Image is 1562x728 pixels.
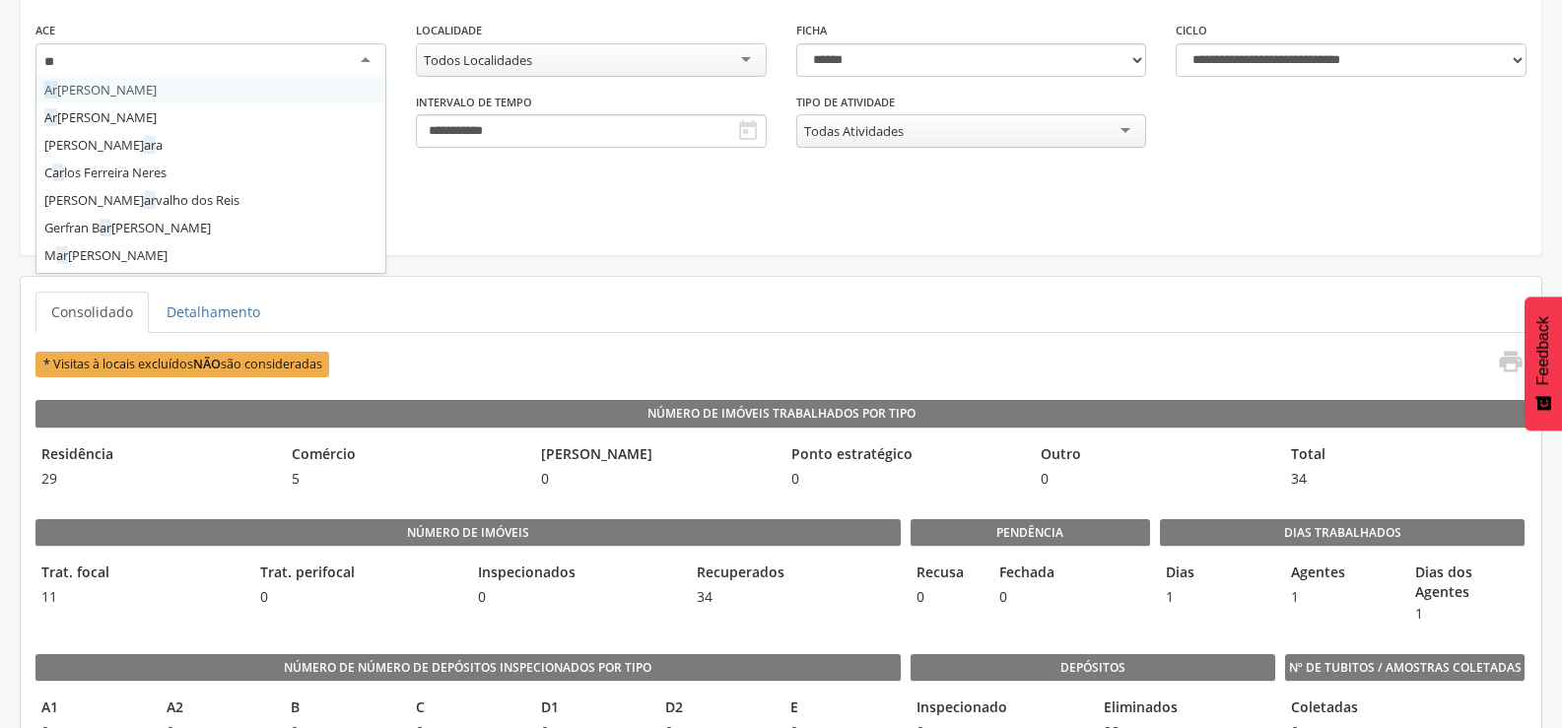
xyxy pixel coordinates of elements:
legend: Ponto estratégico [785,444,1026,467]
legend: C [410,697,525,720]
div: M [PERSON_NAME] [36,241,385,269]
legend: Trat. perifocal [254,563,463,585]
a:  [1485,348,1525,380]
span: ar [100,219,111,236]
b: NÃO [193,356,221,372]
legend: Dias Trabalhados [1160,519,1525,547]
legend: Recuperados [691,563,900,585]
label: Ficha [796,23,827,38]
span: 0 [993,587,1066,607]
legend: Trat. focal [35,563,244,585]
legend: Número de Número de Depósitos Inspecionados por Tipo [35,654,901,682]
span: * Visitas à locais excluídos são consideradas [35,352,329,376]
legend: A1 [35,697,151,720]
span: 34 [691,587,900,607]
span: 1 [1160,587,1275,607]
legend: Dias [1160,563,1275,585]
div: Gerfran B [PERSON_NAME] [36,214,385,241]
legend: Residência [35,444,276,467]
span: ar [56,246,68,264]
i:  [736,119,760,143]
legend: Nº de Tubitos / Amostras coletadas [1285,654,1526,682]
div: [PERSON_NAME] valho dos Reis [36,186,385,214]
legend: A2 [161,697,276,720]
legend: Inspecionados [472,563,681,585]
legend: Total [1285,444,1526,467]
label: Ciclo [1176,23,1207,38]
legend: B [285,697,400,720]
div: [PERSON_NAME] [36,76,385,103]
legend: D1 [535,697,650,720]
span: 34 [1285,469,1526,489]
div: Todos Localidades [424,51,532,69]
legend: Número de Imóveis Trabalhados por Tipo [35,400,1527,428]
span: Ar [44,81,57,99]
label: Localidade [416,23,482,38]
legend: Eliminados [1098,697,1275,720]
legend: [PERSON_NAME] [535,444,776,467]
button: Feedback - Mostrar pesquisa [1525,297,1562,430]
legend: Número de imóveis [35,519,901,547]
div: [PERSON_NAME] a [36,131,385,159]
i:  [1497,348,1525,375]
legend: Inspecionado [911,697,1088,720]
span: 0 [785,469,1026,489]
legend: Pendência [911,519,1151,547]
span: 29 [35,469,276,489]
span: 1 [1285,587,1400,607]
legend: Recusa [911,563,984,585]
span: 0 [535,469,776,489]
div: C los Ferreira Neres [36,159,385,186]
legend: Depósitos [911,654,1275,682]
legend: Agentes [1285,563,1400,585]
span: ar [52,164,64,181]
span: 5 [286,469,526,489]
legend: Coletadas [1285,697,1297,720]
a: Consolidado [35,292,149,333]
legend: D2 [659,697,775,720]
span: ar [144,191,156,209]
span: 1 [1409,604,1525,624]
legend: Outro [1035,444,1275,467]
legend: Dias dos Agentes [1409,563,1525,602]
span: 0 [911,587,984,607]
div: [PERSON_NAME] [36,103,385,131]
span: 11 [35,587,244,607]
legend: Comércio [286,444,526,467]
label: Intervalo de Tempo [416,95,532,110]
div: Todas Atividades [804,122,904,140]
label: ACE [35,23,55,38]
span: ar [144,136,156,154]
span: 0 [254,587,463,607]
legend: Fechada [993,563,1066,585]
span: 0 [1035,469,1275,489]
legend: E [784,697,900,720]
label: Tipo de Atividade [796,95,895,110]
span: Feedback [1534,316,1552,385]
div: [PERSON_NAME] bosa [36,269,385,297]
a: Detalhamento [151,292,276,333]
span: 0 [472,587,681,607]
span: Ar [44,108,57,126]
